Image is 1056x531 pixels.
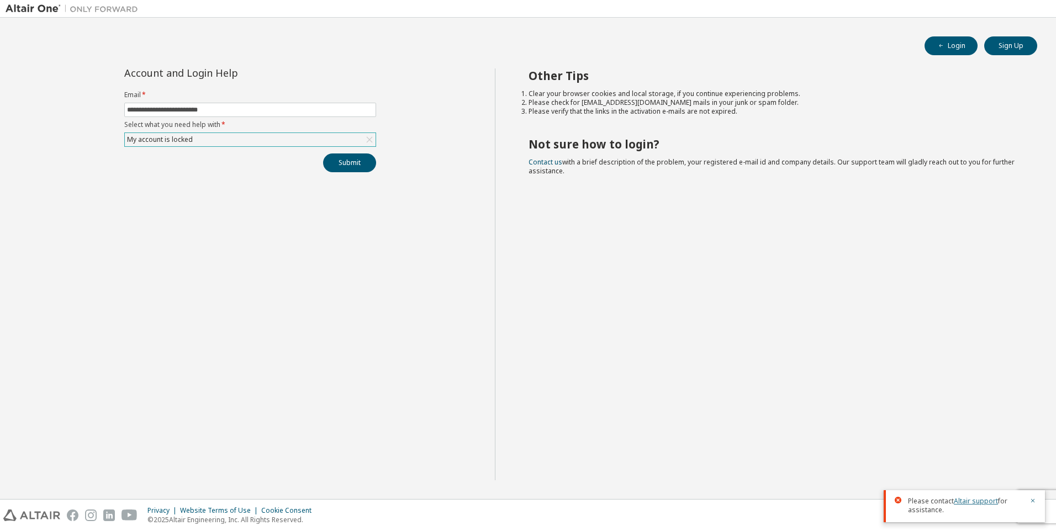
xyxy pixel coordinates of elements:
div: Privacy [147,506,180,515]
div: Cookie Consent [261,506,318,515]
img: youtube.svg [122,509,138,521]
button: Submit [323,153,376,172]
h2: Not sure how to login? [529,137,1018,151]
span: Please contact for assistance. [908,497,1023,514]
span: with a brief description of the problem, your registered e-mail id and company details. Our suppo... [529,157,1015,176]
li: Clear your browser cookies and local storage, if you continue experiencing problems. [529,89,1018,98]
li: Please check for [EMAIL_ADDRESS][DOMAIN_NAME] mails in your junk or spam folder. [529,98,1018,107]
a: Altair support [954,496,998,506]
a: Contact us [529,157,562,167]
div: My account is locked [125,133,376,146]
img: Altair One [6,3,144,14]
label: Select what you need help with [124,120,376,129]
div: Website Terms of Use [180,506,261,515]
img: linkedin.svg [103,509,115,521]
button: Login [925,36,978,55]
div: My account is locked [125,134,194,146]
p: © 2025 Altair Engineering, Inc. All Rights Reserved. [147,515,318,524]
button: Sign Up [984,36,1037,55]
img: altair_logo.svg [3,509,60,521]
label: Email [124,91,376,99]
li: Please verify that the links in the activation e-mails are not expired. [529,107,1018,116]
img: facebook.svg [67,509,78,521]
img: instagram.svg [85,509,97,521]
h2: Other Tips [529,68,1018,83]
div: Account and Login Help [124,68,326,77]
